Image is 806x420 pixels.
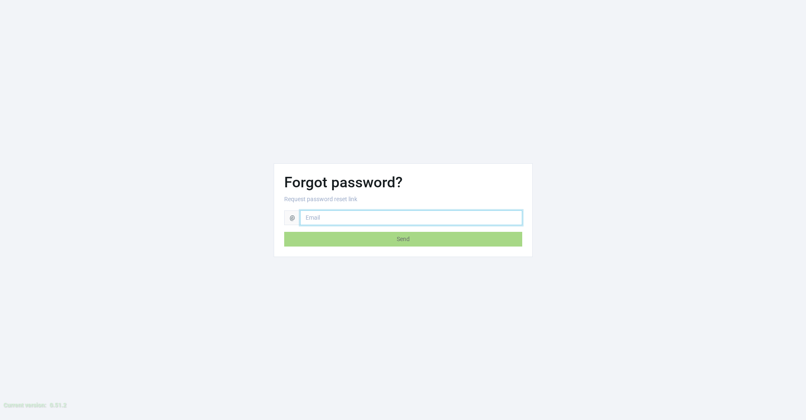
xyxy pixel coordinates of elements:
[284,210,301,225] span: @
[50,401,66,409] div: 0.51.2
[3,401,46,409] div: Current version:
[300,210,522,225] input: Email
[284,232,522,247] button: Send
[284,174,522,192] h1: Forgot password?
[284,195,522,204] p: Request password reset link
